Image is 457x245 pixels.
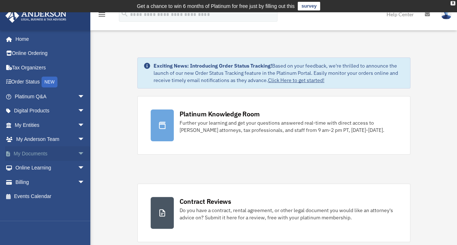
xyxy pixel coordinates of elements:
span: arrow_drop_down [78,132,92,147]
div: Get a chance to win 6 months of Platinum for free just by filling out this [137,2,295,10]
a: My Anderson Teamarrow_drop_down [5,132,96,147]
a: My Documentsarrow_drop_down [5,146,96,161]
a: Contract Reviews Do you have a contract, rental agreement, or other legal document you would like... [137,184,410,242]
a: Platinum Q&Aarrow_drop_down [5,89,96,104]
div: Based on your feedback, we're thrilled to announce the launch of our new Order Status Tracking fe... [154,62,404,84]
a: Home [5,32,92,46]
a: Platinum Knowledge Room Further your learning and get your questions answered real-time with dire... [137,96,410,155]
div: close [450,1,455,5]
a: My Entitiesarrow_drop_down [5,118,96,132]
a: Online Learningarrow_drop_down [5,161,96,175]
span: arrow_drop_down [78,175,92,190]
a: Order StatusNEW [5,75,96,90]
div: Further your learning and get your questions answered real-time with direct access to [PERSON_NAM... [180,119,397,134]
img: User Pic [441,9,452,20]
a: Digital Productsarrow_drop_down [5,104,96,118]
span: arrow_drop_down [78,104,92,119]
a: menu [98,13,106,19]
span: arrow_drop_down [78,118,92,133]
strong: Exciting News: Introducing Order Status Tracking! [154,63,272,69]
i: search [121,10,129,18]
i: menu [98,10,106,19]
a: Online Ordering [5,46,96,61]
span: arrow_drop_down [78,89,92,104]
span: arrow_drop_down [78,146,92,161]
div: Do you have a contract, rental agreement, or other legal document you would like an attorney's ad... [180,207,397,221]
div: Platinum Knowledge Room [180,109,260,119]
img: Anderson Advisors Platinum Portal [3,9,69,23]
div: NEW [42,77,57,87]
a: Tax Organizers [5,60,96,75]
a: survey [298,2,320,10]
a: Billingarrow_drop_down [5,175,96,189]
div: Contract Reviews [180,197,231,206]
span: arrow_drop_down [78,161,92,176]
a: Events Calendar [5,189,96,204]
a: Click Here to get started! [268,77,324,83]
